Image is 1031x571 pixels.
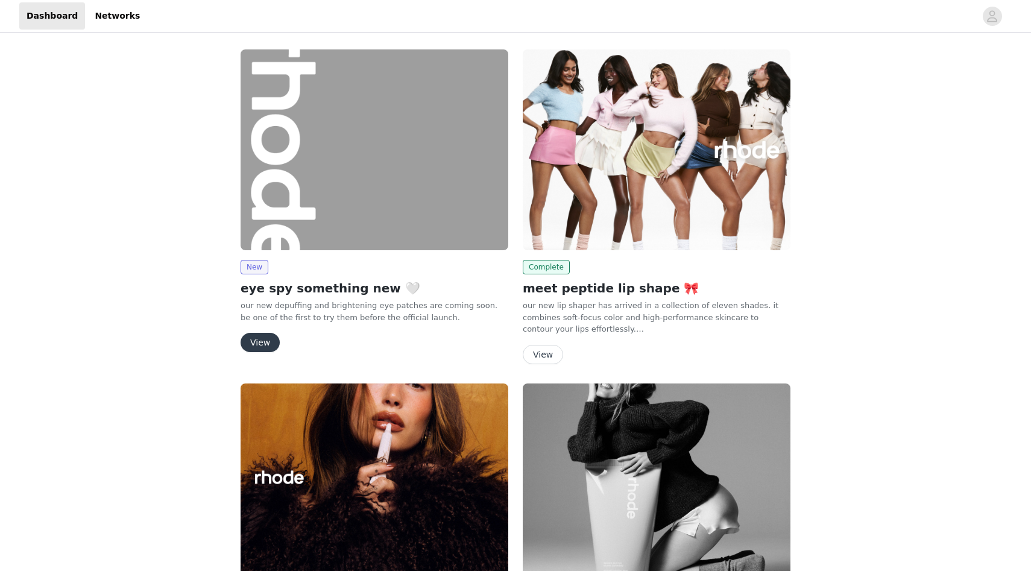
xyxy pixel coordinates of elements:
[241,279,508,297] h2: eye spy something new 🤍
[87,2,147,30] a: Networks
[523,279,790,297] h2: meet peptide lip shape 🎀
[241,260,268,274] span: New
[241,49,508,250] img: rhode skin
[241,300,508,323] p: our new depuffing and brightening eye patches are coming soon. be one of the first to try them be...
[986,7,998,26] div: avatar
[523,350,563,359] a: View
[241,338,280,347] a: View
[523,300,790,335] p: our new lip shaper has arrived in a collection of eleven shades. it combines soft-focus color and...
[241,333,280,352] button: View
[523,345,563,364] button: View
[523,49,790,250] img: rhode skin
[523,260,570,274] span: Complete
[19,2,85,30] a: Dashboard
